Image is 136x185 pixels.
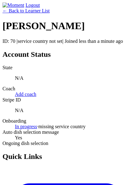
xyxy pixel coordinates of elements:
[2,86,134,92] dt: Coach
[2,65,134,70] dt: State
[15,75,134,81] p: N/A
[2,38,134,44] p: ID: 70 | | Joined less than a minute ago
[25,2,40,8] a: Logout
[2,2,24,8] img: Moment
[2,97,134,103] dt: Stripe ID
[15,124,37,129] a: In progress
[37,124,39,129] span: ·
[2,8,50,13] a: ← Back to Learner List
[2,129,134,135] dt: Auto dish selection message
[2,20,134,32] h1: [PERSON_NAME]
[18,38,62,44] span: service country not set
[39,124,86,129] span: missing service country
[2,118,134,124] dt: Onboarding
[15,92,36,97] a: Add coach
[15,108,134,113] p: N/A
[15,135,22,140] span: Yes
[2,141,134,146] dt: Ongoing dish selection
[2,152,134,161] h2: Quick Links
[2,50,134,59] h2: Account Status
